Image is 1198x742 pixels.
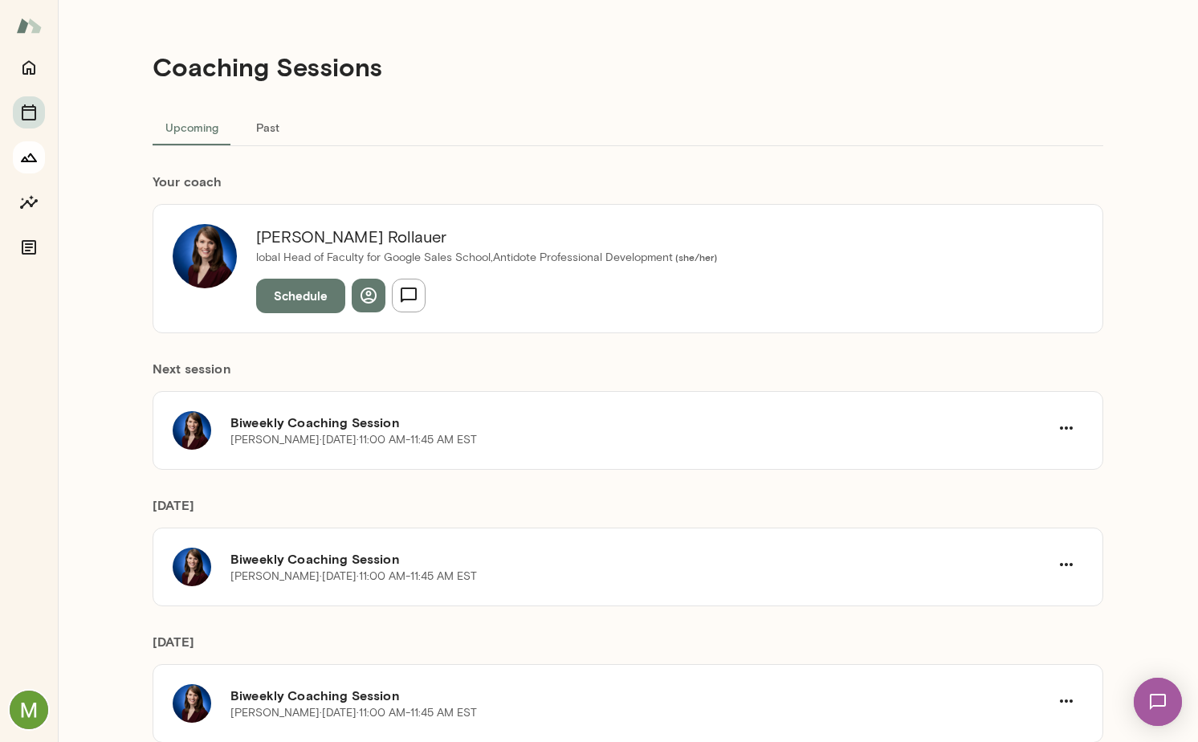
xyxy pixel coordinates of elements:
h6: [DATE] [153,495,1103,528]
img: Julie Rollauer [173,224,237,288]
h6: Your coach [153,172,1103,191]
button: Sessions [13,96,45,128]
button: View profile [352,279,385,312]
p: [PERSON_NAME] · [DATE] · 11:00 AM-11:45 AM EST [230,569,477,585]
h6: Next session [153,359,1103,391]
img: Mento [16,10,42,41]
h4: Coaching Sessions [153,51,382,82]
p: [PERSON_NAME] · [DATE] · 11:00 AM-11:45 AM EST [230,705,477,721]
button: Home [13,51,45,84]
button: Past [231,108,304,146]
button: Growth Plan [13,141,45,173]
button: Send message [392,279,426,312]
button: Schedule [256,279,345,312]
h6: Biweekly Coaching Session [230,686,1049,705]
h6: [DATE] [153,632,1103,664]
div: basic tabs example [153,108,1103,146]
span: ( she/her ) [673,251,717,263]
button: Insights [13,186,45,218]
h6: Biweekly Coaching Session [230,413,1049,432]
p: [PERSON_NAME] · [DATE] · 11:00 AM-11:45 AM EST [230,432,477,448]
h6: [PERSON_NAME] Rollauer [256,224,717,250]
p: lobal Head of Faculty for Google Sales School, Antidote Professional Development [256,250,717,266]
h6: Biweekly Coaching Session [230,549,1049,569]
button: Upcoming [153,108,231,146]
img: Madison Paulik [10,691,48,729]
button: Documents [13,231,45,263]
